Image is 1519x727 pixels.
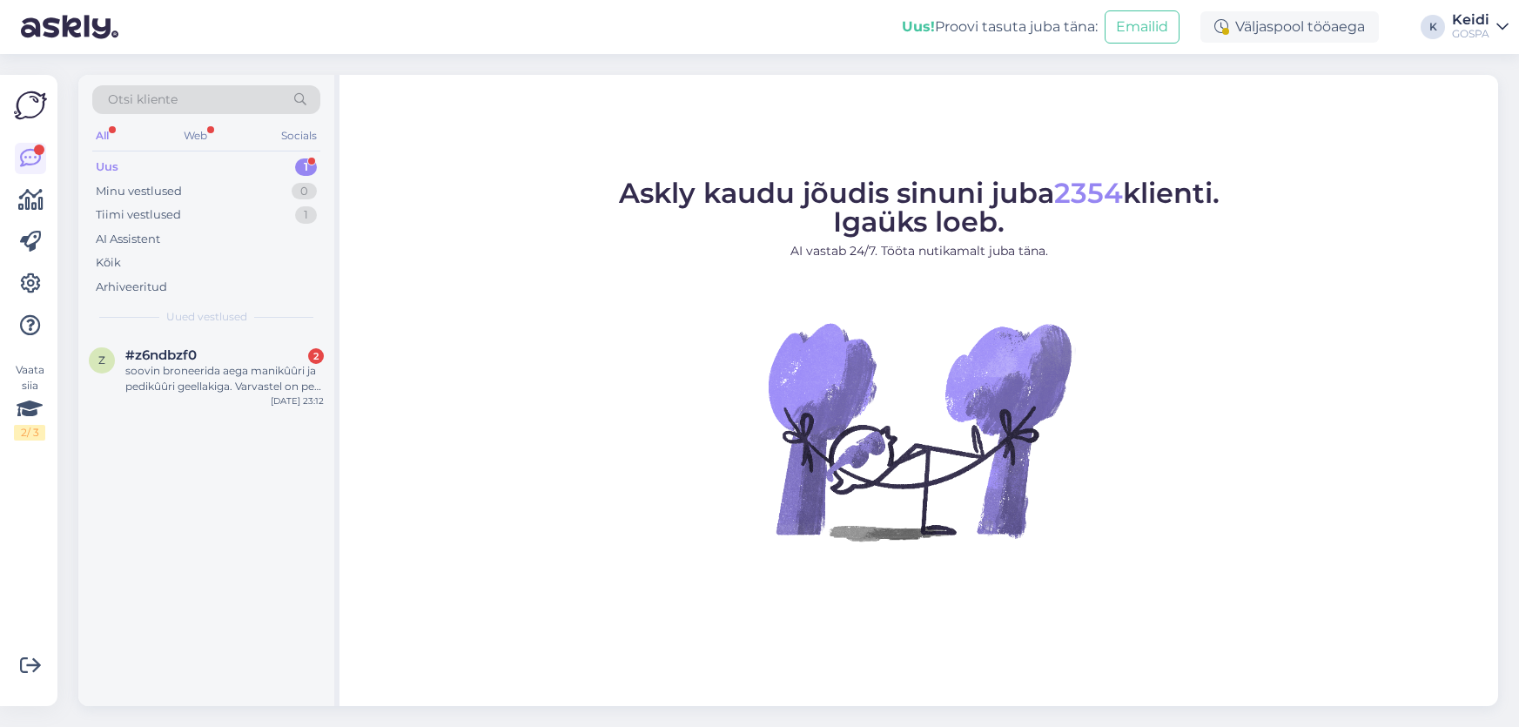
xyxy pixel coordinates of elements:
div: Vaata siia [14,362,45,441]
b: Uus! [902,18,935,35]
div: Socials [278,125,320,147]
div: Arhiveeritud [96,279,167,296]
div: 1 [295,158,317,176]
div: AI Assistent [96,231,160,248]
span: 2354 [1054,176,1123,210]
div: Tiimi vestlused [96,206,181,224]
div: Minu vestlused [96,183,182,200]
span: Uued vestlused [166,309,247,325]
div: Väljaspool tööaega [1200,11,1379,43]
div: 2 [308,348,324,364]
span: #z6ndbzf0 [125,347,197,363]
div: Uus [96,158,118,176]
div: K [1421,15,1445,39]
div: All [92,125,112,147]
div: Keidi [1452,13,1489,27]
span: Askly kaudu jõudis sinuni juba klienti. Igaüks loeb. [619,176,1220,239]
div: GOSPA [1452,27,1489,41]
img: Askly Logo [14,89,47,122]
img: No Chat active [763,274,1076,588]
div: [DATE] 23:12 [271,394,324,407]
div: 1 [295,206,317,224]
span: z [98,353,105,367]
p: AI vastab 24/7. Tööta nutikamalt juba täna. [619,242,1220,260]
div: 0 [292,183,317,200]
a: KeidiGOSPA [1452,13,1509,41]
span: Otsi kliente [108,91,178,109]
div: 2 / 3 [14,425,45,441]
div: soovin broneerida aega manikûûri ja pedikûûri geellakiga. Varvastel on peal geellakk ehk siis [PE... [125,363,324,394]
div: Kõik [96,254,121,272]
div: Proovi tasuta juba täna: [902,17,1098,37]
div: Web [180,125,211,147]
button: Emailid [1105,10,1180,44]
